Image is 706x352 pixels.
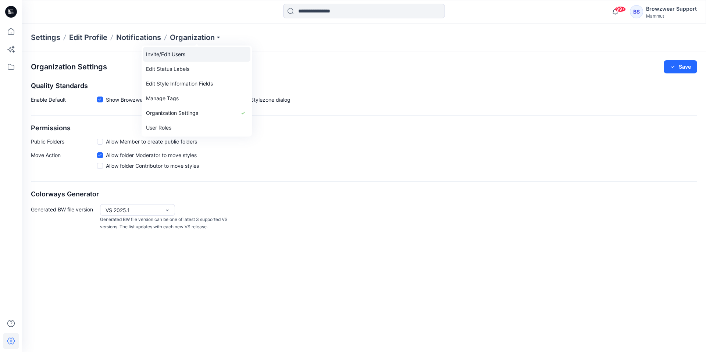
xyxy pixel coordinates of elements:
a: Edit Style Information Fields [143,76,250,91]
h2: Quality Standards [31,82,697,90]
p: Enable Default [31,96,97,106]
span: Allow folder Contributor to move styles [106,162,199,170]
a: Manage Tags [143,91,250,106]
a: Organization Settings [143,106,250,120]
a: User Roles [143,120,250,135]
p: Generated BW file version can be one of latest 3 supported VS versions. The list updates with eac... [100,216,231,231]
div: Mammut [646,13,697,19]
h2: Organization Settings [31,63,107,71]
div: VS 2025.1 [106,206,161,214]
div: Browzwear Support [646,4,697,13]
span: Allow folder Moderator to move styles [106,151,197,159]
span: 99+ [615,6,626,12]
a: Invite/Edit Users [143,47,250,62]
a: Edit Profile [69,32,107,43]
h2: Colorways Generator [31,190,697,198]
p: Move Action [31,151,97,173]
a: Edit Status Labels [143,62,250,76]
button: Save [664,60,697,73]
h2: Permissions [31,124,697,132]
p: Public Folders [31,138,97,145]
a: Notifications [116,32,161,43]
div: BS [630,5,643,18]
p: Settings [31,32,60,43]
span: Show Browzwear’s default quality standards in the Share to Stylezone dialog [106,96,290,104]
p: Generated BW file version [31,204,97,231]
span: Allow Member to create public folders [106,138,197,145]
